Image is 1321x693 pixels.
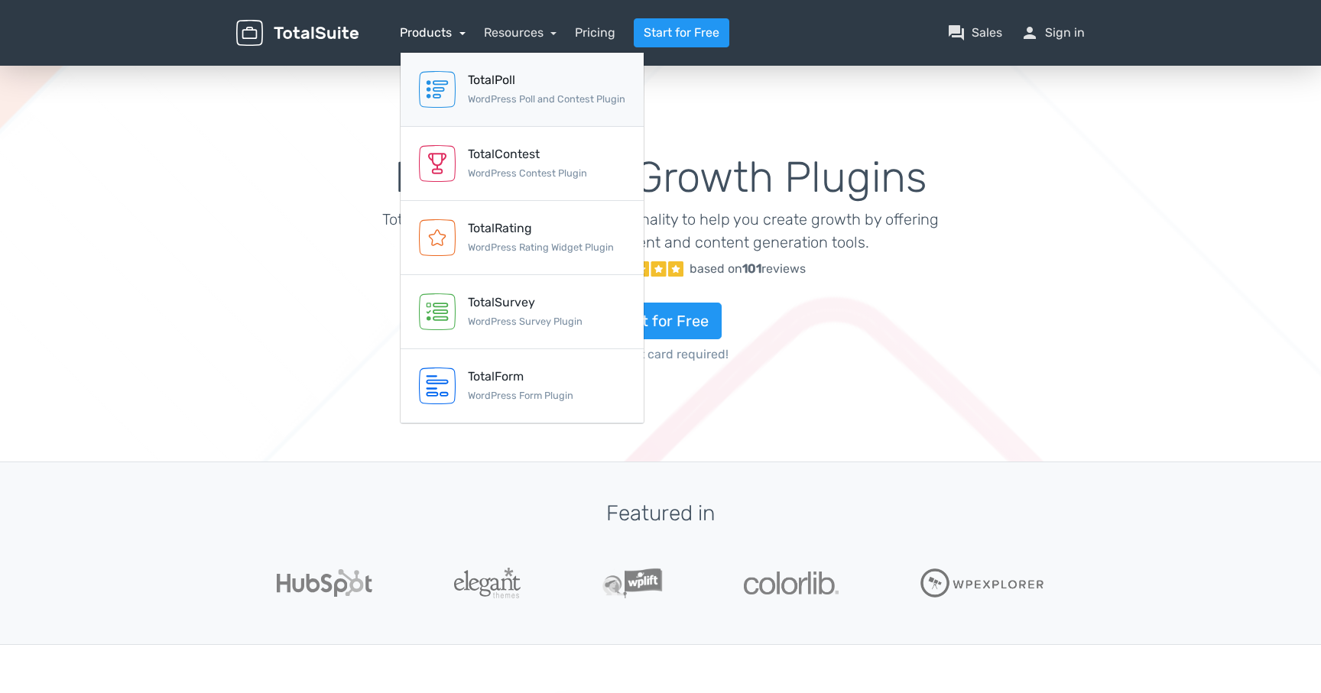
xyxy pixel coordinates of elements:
[419,368,456,404] img: TotalForm
[742,261,761,276] strong: 101
[382,345,940,364] span: No credit card required!
[484,25,557,40] a: Resources
[401,275,644,349] a: TotalSurvey WordPress Survey Plugin
[602,568,663,598] img: WPLift
[468,219,614,238] div: TotalRating
[277,569,372,597] img: Hubspot
[468,293,583,312] div: TotalSurvey
[947,24,966,42] span: question_answer
[920,568,1044,597] img: WPExplorer
[382,254,940,284] a: Excellent 5/5 based on101reviews
[382,154,940,202] h1: Marketing & Growth Plugins
[400,25,466,40] a: Products
[744,572,839,594] img: Colorlib
[236,20,359,47] img: TotalSuite for WordPress
[419,293,456,330] img: TotalSurvey
[419,71,456,108] img: TotalPoll
[468,93,625,105] small: WordPress Poll and Contest Plugin
[468,145,587,164] div: TotalContest
[1021,24,1039,42] span: person
[690,260,806,278] div: based on reviews
[468,390,573,401] small: WordPress Form Plugin
[236,502,1085,526] h3: Featured in
[468,167,587,179] small: WordPress Contest Plugin
[468,241,614,253] small: WordPress Rating Widget Plugin
[401,127,644,201] a: TotalContest WordPress Contest Plugin
[401,53,644,127] a: TotalPoll WordPress Poll and Contest Plugin
[468,71,625,89] div: TotalPoll
[419,145,456,182] img: TotalContest
[468,316,583,327] small: WordPress Survey Plugin
[947,24,1002,42] a: question_answerSales
[575,24,615,42] a: Pricing
[419,219,456,256] img: TotalRating
[382,208,940,254] p: TotalSuite extends WordPress functionality to help you create growth by offering a wide range of ...
[1021,24,1085,42] a: personSign in
[401,349,644,423] a: TotalForm WordPress Form Plugin
[599,303,722,339] a: Start for Free
[468,368,573,386] div: TotalForm
[454,568,521,598] img: ElegantThemes
[634,18,729,47] a: Start for Free
[401,201,644,275] a: TotalRating WordPress Rating Widget Plugin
